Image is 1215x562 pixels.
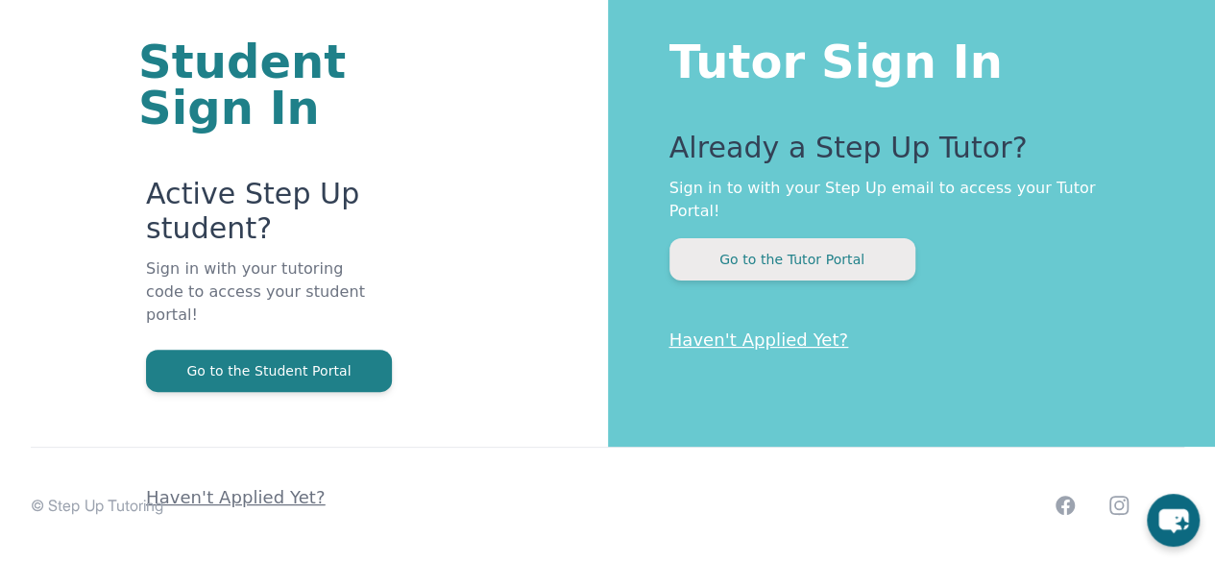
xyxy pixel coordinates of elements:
a: Haven't Applied Yet? [146,487,326,507]
p: Already a Step Up Tutor? [669,131,1139,177]
a: Haven't Applied Yet? [669,330,849,350]
button: chat-button [1147,494,1200,547]
p: © Step Up Tutoring [31,494,163,517]
a: Go to the Student Portal [146,361,392,379]
button: Go to the Tutor Portal [669,238,915,281]
p: Sign in with your tutoring code to access your student portal! [146,257,377,350]
h1: Tutor Sign In [669,31,1139,85]
p: Active Step Up student? [146,177,377,257]
a: Go to the Tutor Portal [669,250,915,268]
button: Go to the Student Portal [146,350,392,392]
p: Sign in to with your Step Up email to access your Tutor Portal! [669,177,1139,223]
h1: Student Sign In [138,38,377,131]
